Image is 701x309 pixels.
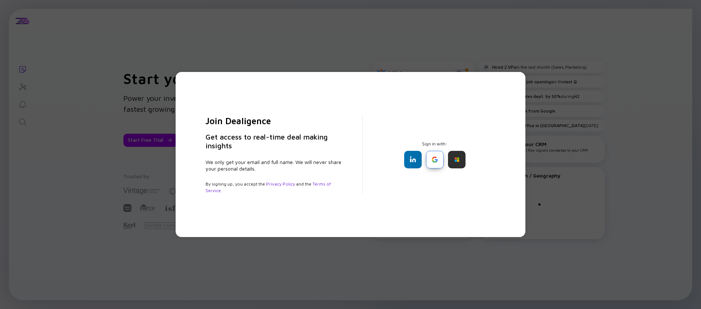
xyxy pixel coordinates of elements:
h2: Join Dealigence [206,115,345,127]
div: Sign in with: [380,141,490,168]
a: Privacy Policy [266,181,295,187]
h3: Get access to real-time deal making insights [206,133,345,150]
div: We only get your email and full name. We will never share your personal details. [206,159,345,172]
div: By signing up, you accept the and the . [206,181,345,194]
